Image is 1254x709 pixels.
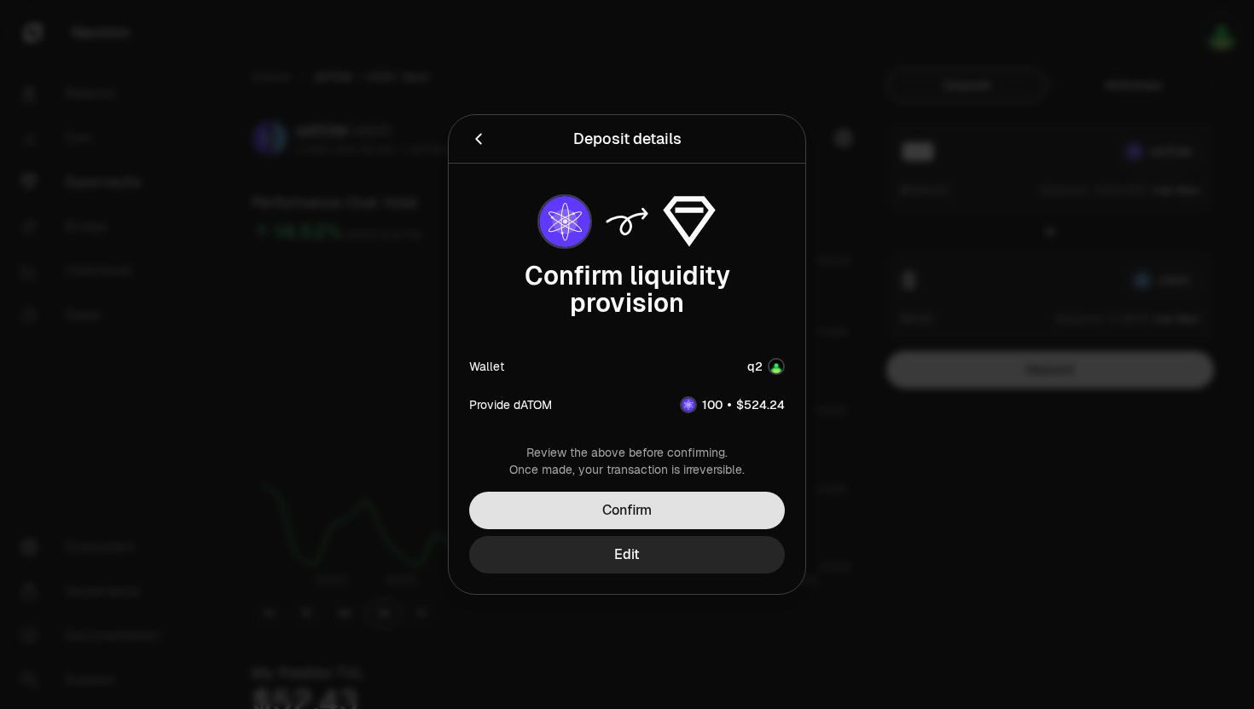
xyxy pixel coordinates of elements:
[573,127,682,151] div: Deposit details
[469,262,785,317] div: Confirm liquidity provision
[469,127,488,151] button: Back
[768,358,785,375] img: Account Image
[469,492,785,529] button: Confirm
[682,398,695,412] img: dATOM Logo
[747,358,763,375] div: q2
[469,396,552,413] div: Provide dATOM
[469,444,785,478] div: Review the above before confirming. Once made, your transaction is irreversible.
[539,196,590,247] img: dATOM Logo
[469,358,504,375] div: Wallet
[747,358,785,375] button: q2
[469,536,785,574] button: Edit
